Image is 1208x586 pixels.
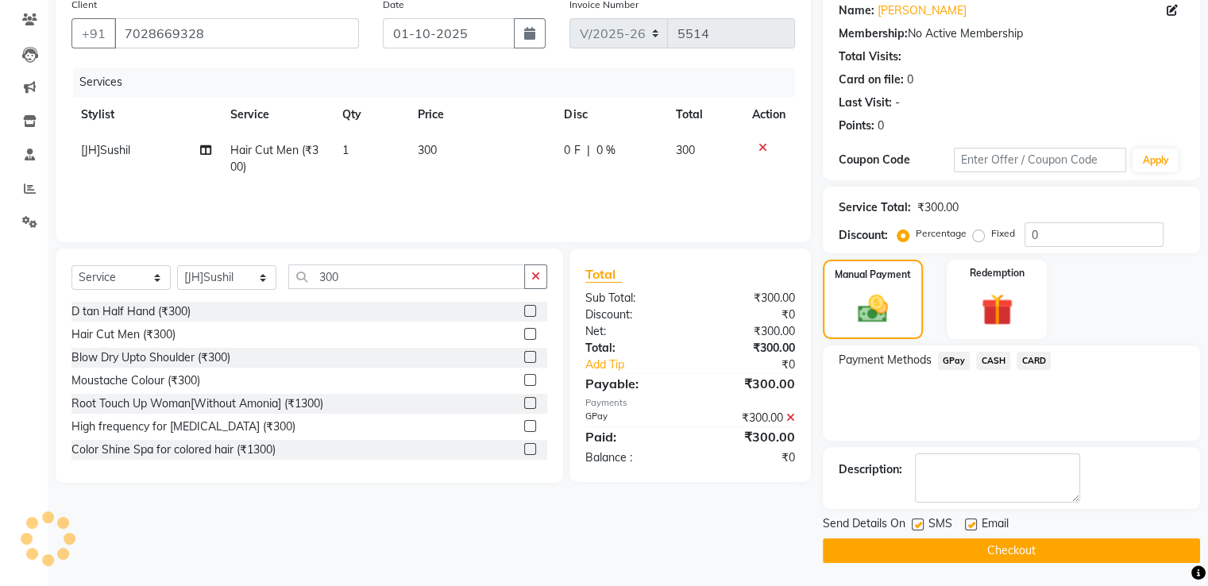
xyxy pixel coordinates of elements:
[573,410,690,426] div: GPay
[690,449,807,466] div: ₹0
[839,152,954,168] div: Coupon Code
[1017,352,1051,370] span: CARD
[690,340,807,357] div: ₹300.00
[839,25,1184,42] div: No Active Membership
[573,449,690,466] div: Balance :
[690,427,807,446] div: ₹300.00
[823,538,1200,563] button: Checkout
[971,290,1023,330] img: _gift.svg
[839,25,908,42] div: Membership:
[573,340,690,357] div: Total:
[418,143,437,157] span: 300
[573,290,690,306] div: Sub Total:
[1133,148,1178,172] button: Apply
[709,357,806,373] div: ₹0
[938,352,971,370] span: GPay
[839,2,874,19] div: Name:
[573,357,709,373] a: Add Tip
[586,142,589,159] span: |
[71,441,276,458] div: Color Shine Spa for colored hair (₹1300)
[839,199,911,216] div: Service Total:
[878,118,884,134] div: 0
[878,2,967,19] a: [PERSON_NAME]
[982,515,1009,535] span: Email
[895,94,900,111] div: -
[71,326,176,343] div: Hair Cut Men (₹300)
[573,323,690,340] div: Net:
[573,306,690,323] div: Discount:
[342,143,349,157] span: 1
[71,18,116,48] button: +91
[564,142,580,159] span: 0 F
[596,142,615,159] span: 0 %
[73,67,807,97] div: Services
[690,323,807,340] div: ₹300.00
[585,266,622,283] span: Total
[573,427,690,446] div: Paid:
[835,268,911,282] label: Manual Payment
[916,226,967,241] label: Percentage
[71,418,295,435] div: High frequency for [MEDICAL_DATA] (₹300)
[839,352,932,368] span: Payment Methods
[585,396,795,410] div: Payments
[839,118,874,134] div: Points:
[221,97,334,133] th: Service
[690,410,807,426] div: ₹300.00
[333,97,407,133] th: Qty
[954,148,1127,172] input: Enter Offer / Coupon Code
[970,266,1025,280] label: Redemption
[230,143,318,174] span: Hair Cut Men (₹300)
[554,97,666,133] th: Disc
[823,515,905,535] span: Send Details On
[917,199,959,216] div: ₹300.00
[848,291,897,326] img: _cash.svg
[743,97,795,133] th: Action
[666,97,743,133] th: Total
[114,18,359,48] input: Search by Name/Mobile/Email/Code
[408,97,555,133] th: Price
[81,143,130,157] span: [JH]Sushil
[976,352,1010,370] span: CASH
[690,306,807,323] div: ₹0
[573,374,690,393] div: Payable:
[288,264,525,289] input: Search or Scan
[839,227,888,244] div: Discount:
[839,461,902,478] div: Description:
[928,515,952,535] span: SMS
[839,94,892,111] div: Last Visit:
[676,143,695,157] span: 300
[71,372,200,389] div: Moustache Colour (₹300)
[690,290,807,306] div: ₹300.00
[71,303,191,320] div: D tan Half Hand (₹300)
[690,374,807,393] div: ₹300.00
[839,71,904,88] div: Card on file:
[71,349,230,366] div: Blow Dry Upto Shoulder (₹300)
[991,226,1015,241] label: Fixed
[839,48,901,65] div: Total Visits:
[71,395,323,412] div: Root Touch Up Woman[Without Amonia] (₹1300)
[907,71,913,88] div: 0
[71,97,221,133] th: Stylist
